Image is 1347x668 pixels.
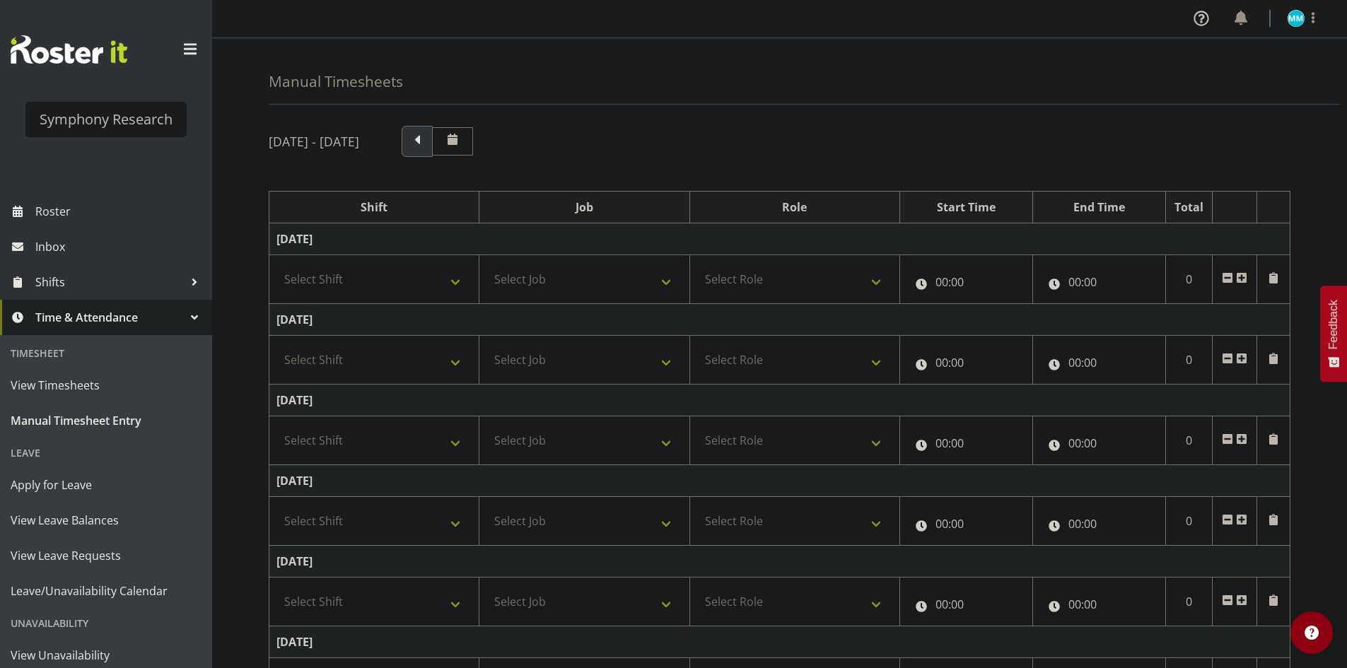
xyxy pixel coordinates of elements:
span: Feedback [1327,300,1340,349]
span: Roster [35,201,205,222]
span: Leave/Unavailability Calendar [11,580,202,602]
a: View Leave Requests [4,538,209,573]
a: Manual Timesheet Entry [4,403,209,438]
input: Click to select... [1040,510,1158,538]
span: Apply for Leave [11,474,202,496]
input: Click to select... [907,348,1025,377]
span: View Leave Requests [11,545,202,566]
input: Click to select... [907,510,1025,538]
input: Click to select... [907,429,1025,457]
td: [DATE] [269,385,1290,416]
input: Click to select... [1040,268,1158,296]
span: Shifts [35,271,184,293]
img: Rosterit website logo [11,35,127,64]
div: Job [486,199,682,216]
img: murphy-mulholland11450.jpg [1288,10,1305,27]
div: Start Time [907,199,1025,216]
span: Time & Attendance [35,307,184,328]
td: 0 [1165,336,1213,385]
input: Click to select... [907,268,1025,296]
input: Click to select... [1040,348,1158,377]
td: [DATE] [269,304,1290,336]
td: 0 [1165,578,1213,626]
td: [DATE] [269,626,1290,658]
input: Click to select... [907,590,1025,619]
a: Apply for Leave [4,467,209,503]
a: Leave/Unavailability Calendar [4,573,209,609]
td: 0 [1165,416,1213,465]
div: Role [697,199,892,216]
div: Shift [276,199,472,216]
div: Total [1173,199,1206,216]
td: [DATE] [269,223,1290,255]
button: Feedback - Show survey [1320,286,1347,382]
span: Manual Timesheet Entry [11,410,202,431]
div: Leave [4,438,209,467]
h5: [DATE] - [DATE] [269,134,359,149]
img: help-xxl-2.png [1305,626,1319,640]
a: View Leave Balances [4,503,209,538]
input: Click to select... [1040,590,1158,619]
div: Unavailability [4,609,209,638]
a: View Timesheets [4,368,209,403]
span: Inbox [35,236,205,257]
td: 0 [1165,497,1213,546]
td: [DATE] [269,546,1290,578]
span: View Leave Balances [11,510,202,531]
div: End Time [1040,199,1158,216]
td: 0 [1165,255,1213,304]
span: View Timesheets [11,375,202,396]
input: Click to select... [1040,429,1158,457]
td: [DATE] [269,465,1290,497]
h4: Manual Timesheets [269,74,403,90]
span: View Unavailability [11,645,202,666]
div: Timesheet [4,339,209,368]
div: Symphony Research [40,109,173,130]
